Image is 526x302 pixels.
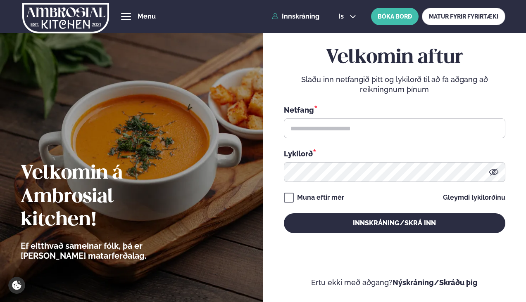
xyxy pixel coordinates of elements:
a: Cookie settings [8,277,25,294]
p: Sláðu inn netfangið þitt og lykilorð til að fá aðgang að reikningnum þínum [284,75,505,94]
button: Innskráning/Skrá inn [284,213,505,233]
p: Ertu ekki með aðgang? [284,278,505,288]
a: MATUR FYRIR FYRIRTÆKI [422,8,505,25]
a: Gleymdi lykilorðinu [443,194,505,201]
h2: Velkomin á Ambrosial kitchen! [21,162,192,231]
h2: Velkomin aftur [284,46,505,69]
a: Nýskráning/Skráðu þig [393,278,478,287]
div: Netfang [284,104,505,115]
a: Innskráning [272,13,319,20]
img: logo [22,1,109,35]
div: Lykilorð [284,148,505,159]
button: BÓKA BORÐ [371,8,419,25]
p: Ef eitthvað sameinar fólk, þá er [PERSON_NAME] matarferðalag. [21,241,192,261]
span: is [338,13,346,20]
button: is [332,13,363,20]
button: hamburger [121,12,131,21]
